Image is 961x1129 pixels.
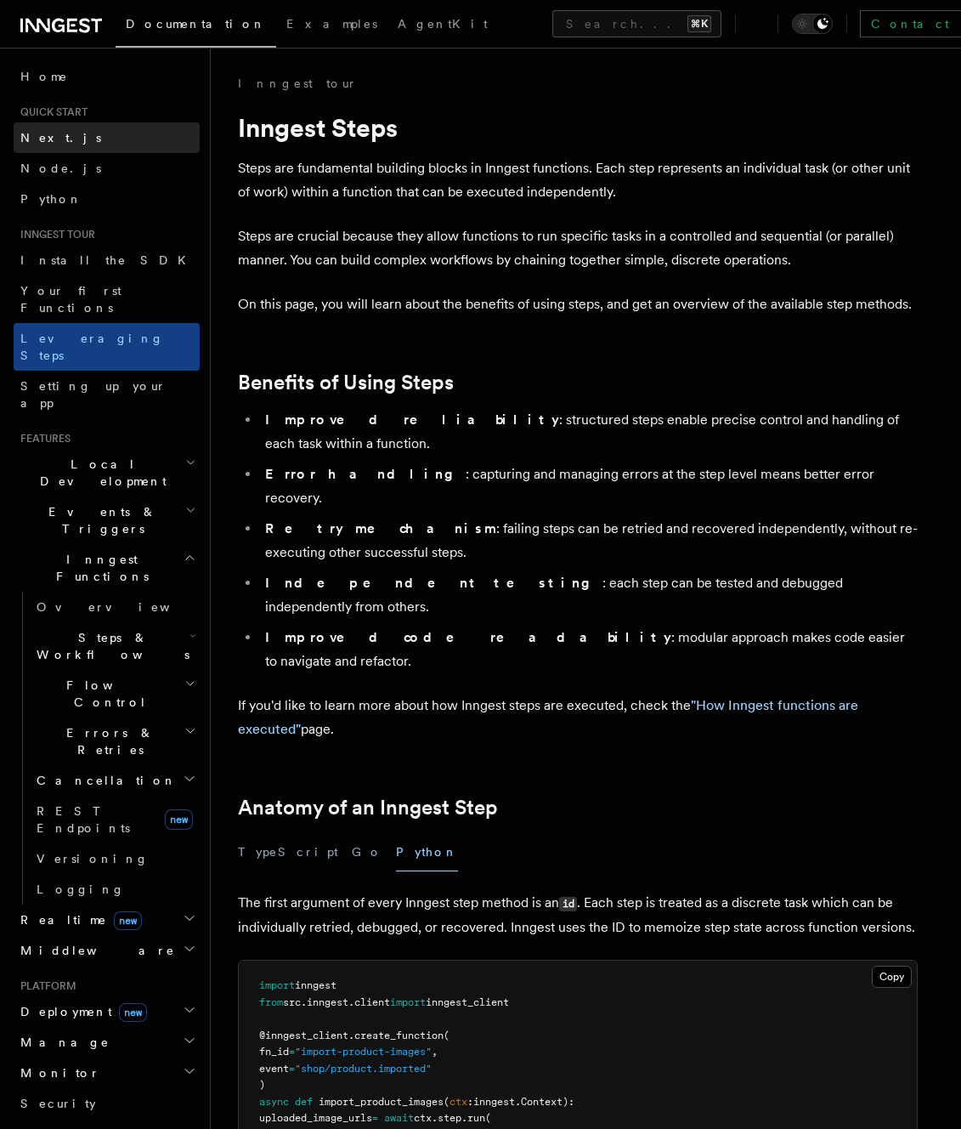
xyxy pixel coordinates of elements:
a: Versioning [30,843,200,874]
span: def [295,1096,313,1108]
span: Versioning [37,852,149,865]
span: Install the SDK [20,253,196,267]
span: = [372,1112,378,1124]
span: Features [14,432,71,445]
a: Examples [276,5,387,46]
span: import [259,979,295,991]
span: async [259,1096,289,1108]
span: Errors & Retries [30,724,184,758]
span: Cancellation [30,772,177,789]
button: Cancellation [30,765,200,796]
span: from [259,996,283,1008]
button: Events & Triggers [14,496,200,544]
a: Anatomy of an Inngest Step [238,796,498,820]
a: Logging [30,874,200,905]
a: Install the SDK [14,245,200,275]
button: Copy [872,966,912,988]
a: Python [14,184,200,214]
p: The first argument of every Inngest step method is an . Each step is treated as a discrete task w... [238,891,918,939]
span: Monitor [14,1064,100,1081]
a: Setting up your app [14,371,200,418]
a: Next.js [14,122,200,153]
button: Realtimenew [14,905,200,935]
span: new [165,809,193,830]
span: Home [20,68,68,85]
strong: Independent testing [265,575,602,591]
h1: Inngest Steps [238,112,918,143]
span: uploaded_image_urls [259,1112,372,1124]
span: Platform [14,979,76,993]
a: Leveraging Steps [14,323,200,371]
button: Manage [14,1027,200,1058]
span: @inngest_client [259,1030,348,1041]
span: event [259,1063,289,1075]
span: = [289,1046,295,1058]
code: id [559,897,577,911]
span: inngest [307,996,348,1008]
span: Setting up your app [20,379,167,410]
span: Steps & Workflows [30,629,189,663]
span: Manage [14,1034,110,1051]
span: ( [485,1112,491,1124]
span: Events & Triggers [14,503,185,537]
span: Security [20,1097,96,1110]
span: run [467,1112,485,1124]
span: await [384,1112,414,1124]
span: ( [444,1030,449,1041]
p: On this page, you will learn about the benefits of using steps, and get an overview of the availa... [238,292,918,316]
span: Inngest Functions [14,551,184,585]
span: Node.js [20,162,101,175]
span: "import-product-images" [295,1046,432,1058]
span: Your first Functions [20,284,122,315]
button: Monitor [14,1058,200,1088]
a: Overview [30,592,200,622]
span: Realtime [14,911,142,928]
strong: Improved code readability [265,629,671,645]
span: ctx [414,1112,432,1124]
span: create_function [354,1030,444,1041]
li: : each step can be tested and debugged independently from others. [260,571,918,619]
span: import [390,996,426,1008]
button: Local Development [14,449,200,496]
span: "shop/product.imported" [295,1063,432,1075]
button: Steps & Workflows [30,622,200,670]
button: Deploymentnew [14,996,200,1027]
span: Middleware [14,942,175,959]
span: Python [20,192,82,206]
span: , [432,1046,438,1058]
a: Inngest tour [238,75,357,92]
span: Context): [521,1096,574,1108]
span: ) [259,1079,265,1091]
span: ( [444,1096,449,1108]
span: inngest_client [426,996,509,1008]
span: Deployment [14,1003,147,1020]
span: . [301,996,307,1008]
strong: Error handling [265,466,466,482]
span: : [467,1096,473,1108]
a: REST Endpointsnew [30,796,200,843]
kbd: ⌘K [687,15,711,32]
span: import_product_images [319,1096,444,1108]
span: Quick start [14,105,88,119]
span: Logging [37,882,125,896]
li: : structured steps enable precise control and handling of each task within a function. [260,408,918,456]
span: Documentation [126,17,266,31]
li: : modular approach makes code easier to navigate and refactor. [260,626,918,673]
strong: Retry mechanism [265,520,496,536]
li: : failing steps can be retried and recovered independently, without re-executing other successful... [260,517,918,564]
div: Inngest Functions [14,592,200,905]
span: = [289,1063,295,1075]
button: Search...⌘K [552,10,721,37]
a: Documentation [116,5,276,48]
span: Local Development [14,456,185,490]
li: : capturing and managing errors at the step level means better error recovery. [260,462,918,510]
button: Flow Control [30,670,200,718]
a: Node.js [14,153,200,184]
span: . [348,1030,354,1041]
button: Go [352,833,382,871]
button: Middleware [14,935,200,966]
a: Security [14,1088,200,1119]
span: . [432,1112,438,1124]
span: new [114,911,142,930]
span: inngest [295,979,336,991]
